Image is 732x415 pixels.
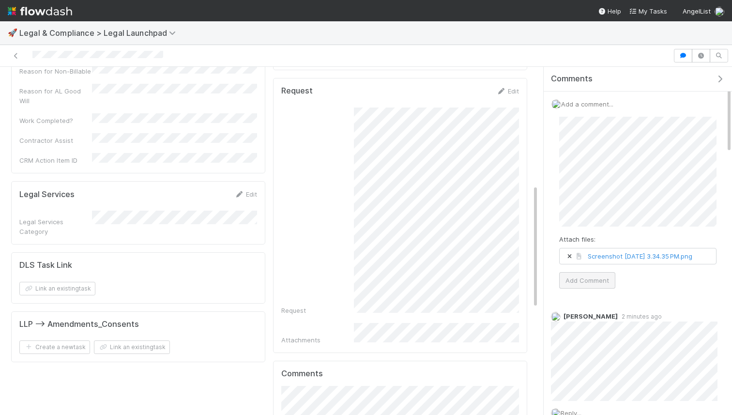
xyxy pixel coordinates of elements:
[281,369,519,379] h5: Comments
[19,340,90,354] button: Create a newtask
[629,6,667,16] a: My Tasks
[281,335,354,345] div: Attachments
[8,29,17,37] span: 🚀
[618,313,662,320] span: 2 minutes ago
[559,234,595,244] label: Attach files:
[281,86,313,96] h5: Request
[561,100,613,108] span: Add a comment...
[19,136,92,145] div: Contractor Assist
[281,306,354,315] div: Request
[551,99,561,109] img: avatar_d2b43477-63dc-4e62-be5b-6fdd450c05a1.png
[19,320,139,329] h5: LLP --> Amendments_Consents
[551,74,593,84] span: Comments
[19,28,181,38] span: Legal & Compliance > Legal Launchpad
[683,7,711,15] span: AngelList
[629,7,667,15] span: My Tasks
[234,190,257,198] a: Edit
[551,312,561,322] img: avatar_b5be9b1b-4537-4870-b8e7-50cc2287641b.png
[19,282,95,295] button: Link an existingtask
[598,6,621,16] div: Help
[564,312,618,320] span: [PERSON_NAME]
[19,116,92,125] div: Work Completed?
[588,252,692,260] a: Screenshot [DATE] 3.34.35 PM.png
[19,86,92,106] div: Reason for AL Good Will
[496,87,519,95] a: Edit
[19,66,92,76] div: Reason for Non-Billable
[559,272,615,289] button: Add Comment
[19,155,92,165] div: CRM Action Item ID
[19,217,92,236] div: Legal Services Category
[19,190,75,200] h5: Legal Services
[8,3,72,19] img: logo-inverted-e16ddd16eac7371096b0.svg
[715,7,724,16] img: avatar_d2b43477-63dc-4e62-be5b-6fdd450c05a1.png
[19,261,72,270] h5: DLS Task Link
[94,340,170,354] button: Link an existingtask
